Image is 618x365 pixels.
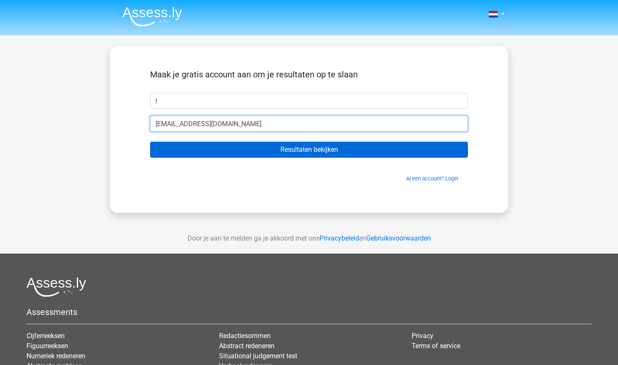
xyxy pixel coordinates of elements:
[412,342,460,350] a: Terms of service
[26,352,85,360] a: Numeriek redeneren
[320,234,359,242] a: Privacybeleid
[406,175,458,182] a: Al een account? Login
[26,342,68,350] a: Figuurreeksen
[219,332,271,340] a: Redactiesommen
[26,307,592,317] h5: Assessments
[366,234,431,242] a: Gebruiksvoorwaarden
[26,277,86,297] img: Assessly logo
[122,7,182,26] img: Assessly
[219,352,297,360] a: Situational judgement test
[150,93,468,109] input: Voornaam
[150,142,468,158] input: Resultaten bekijken
[412,332,433,340] a: Privacy
[219,342,275,350] a: Abstract redeneren
[26,332,65,340] a: Cijferreeksen
[150,116,468,132] input: Email
[150,69,468,79] h5: Maak je gratis account aan om je resultaten op te slaan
